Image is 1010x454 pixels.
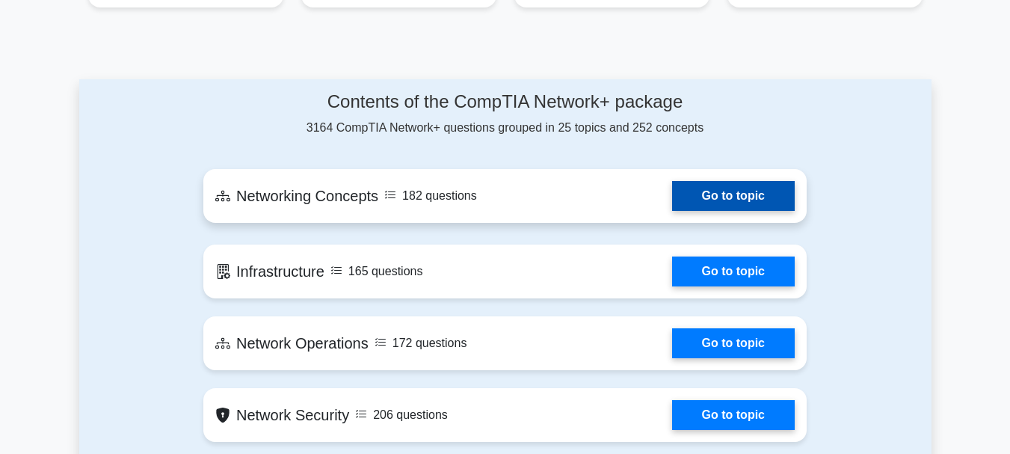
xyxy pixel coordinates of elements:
[672,257,795,286] a: Go to topic
[672,400,795,430] a: Go to topic
[203,91,807,113] h4: Contents of the CompTIA Network+ package
[203,91,807,137] div: 3164 CompTIA Network+ questions grouped in 25 topics and 252 concepts
[672,328,795,358] a: Go to topic
[672,181,795,211] a: Go to topic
